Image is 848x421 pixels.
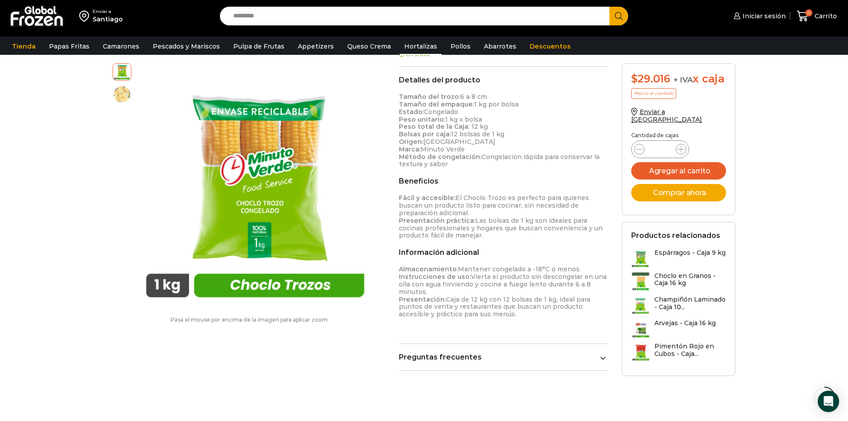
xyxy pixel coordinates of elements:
[93,15,123,24] div: Santiago
[631,162,726,180] button: Agregar al carrito
[399,266,609,318] p: Mantener congelado a -18°C o menos. Vierta el producto sin descongelar en una olla con agua hirvi...
[818,391,839,412] div: Open Intercom Messenger
[654,343,726,358] h3: Pimentón Rojo en Cubos - Caja...
[609,7,628,25] button: Search button
[8,38,40,55] a: Tienda
[654,249,726,257] h3: Espárragos - Caja 9 kg
[399,108,424,116] strong: Estado:
[399,93,609,168] p: 6 a 8 cm 1 kg por bolsa Congelado 1 kg x bolsa : 12 kg 12 bolsas de 1 kg [GEOGRAPHIC_DATA] Minuto...
[740,12,786,20] span: Iniciar sesión
[631,231,720,240] h2: Productos relacionados
[399,248,609,257] h2: Información adicional
[399,93,460,101] strong: Tamaño del trozo:
[343,38,395,55] a: Queso Crema
[631,132,726,139] p: Cantidad de cajas
[631,88,676,99] p: Precio al contado
[113,62,131,80] span: choclo-trozos
[674,75,693,84] span: + IVA
[400,38,442,55] a: Hortalizas
[399,100,474,108] strong: Tamaño del empaque:
[399,130,451,138] strong: Bolsas por caja:
[812,12,837,20] span: Carrito
[631,72,670,85] bdi: 29.016
[525,38,575,55] a: Descuentos
[652,143,669,155] input: Product quantity
[631,184,726,201] button: Comprar ahora
[631,319,716,338] a: Arvejas - Caja 16 kg
[399,115,445,123] strong: Peso unitario:
[631,296,726,315] a: Champiñón Laminado - Caja 10...
[399,177,609,185] h2: Beneficios
[93,8,123,15] div: Enviar a
[399,217,475,225] strong: Presentación práctica:
[229,38,289,55] a: Pulpa de Frutas
[399,145,421,153] strong: Marca:
[631,72,638,85] span: $
[654,296,726,311] h3: Champiñón Laminado - Caja 10...
[98,38,144,55] a: Camarones
[631,249,726,268] a: Espárragos - Caja 9 kg
[399,295,446,303] strong: Presentación:
[136,63,380,308] img: choclo-trozos
[399,194,455,202] strong: Fácil y accesible:
[654,319,716,327] h3: Arvejas - Caja 16 kg
[631,73,726,86] div: x caja
[805,9,812,16] span: 0
[446,38,475,55] a: Pollos
[631,343,726,362] a: Pimentón Rojo en Cubos - Caja...
[399,194,609,239] p: El Choclo Trozo es perfecto para quienes buscan un producto listo para cocinar, sin necesidad de ...
[113,86,131,103] span: choclo-trozos
[399,153,482,161] strong: Método de congelación:
[148,38,224,55] a: Pescados y Mariscos
[631,108,702,123] a: Enviar a [GEOGRAPHIC_DATA]
[479,38,521,55] a: Abarrotes
[654,272,726,287] h3: Choclo en Granos - Caja 16 kg
[399,123,468,131] strong: Peso total de la Caja
[399,353,609,361] a: Preguntas frecuentes
[45,38,94,55] a: Papas Fritas
[399,138,423,146] strong: Origen:
[731,7,786,25] a: Iniciar sesión
[399,265,458,273] strong: Almacenamiento:
[113,317,385,323] p: Pasa el mouse por encima de la imagen para aplicar zoom
[631,272,726,291] a: Choclo en Granos - Caja 16 kg
[399,76,609,84] h2: Detalles del producto
[136,63,380,308] div: 1 / 2
[399,273,471,281] strong: Instrucciones de uso:
[795,6,839,27] a: 0 Carrito
[79,8,93,24] img: address-field-icon.svg
[293,38,338,55] a: Appetizers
